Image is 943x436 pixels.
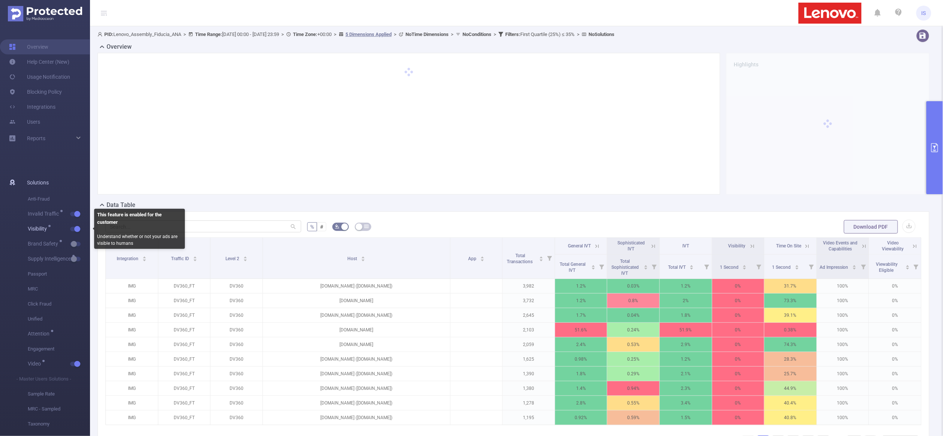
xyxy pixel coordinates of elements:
[468,256,478,261] span: App
[575,31,582,37] span: >
[911,255,921,279] i: Filter menu
[28,256,74,261] span: Supply Intelligence
[764,294,817,308] p: 73.3%
[480,258,484,261] i: icon: caret-down
[539,255,544,260] div: Sort
[689,264,694,268] div: Sort
[263,337,450,352] p: [DOMAIN_NAME]
[193,258,197,261] i: icon: caret-down
[555,381,607,396] p: 1.4%
[712,294,764,308] p: 0%
[607,411,659,425] p: 0.59%
[560,262,586,273] span: Total General IVT
[772,265,792,270] span: 1 Second
[690,264,694,266] i: icon: caret-up
[742,264,747,268] div: Sort
[98,32,104,37] i: icon: user
[106,337,158,352] p: IMG
[858,255,869,279] i: Filter menu
[361,255,365,258] i: icon: caret-up
[28,192,90,207] span: Anti-Fraud
[320,224,323,230] span: #
[107,42,132,51] h2: Overview
[345,31,392,37] u: 5 Dimensions Applied
[142,255,147,260] div: Sort
[8,6,82,21] img: Protected Media
[193,255,197,258] i: icon: caret-up
[764,352,817,366] p: 28.3%
[158,411,210,425] p: DV360_FT
[9,54,69,69] a: Help Center (New)
[28,267,90,282] span: Passport
[607,396,659,410] p: 0.55%
[712,367,764,381] p: 0%
[539,255,543,258] i: icon: caret-up
[28,312,90,327] span: Unified
[263,279,450,293] p: [DOMAIN_NAME] ([DOMAIN_NAME])
[195,31,222,37] b: Time Range:
[503,411,555,425] p: 1,195
[660,381,712,396] p: 2.3%
[158,381,210,396] p: DV360_FT
[712,308,764,322] p: 0%
[263,323,450,337] p: [DOMAIN_NAME]
[712,279,764,293] p: 0%
[263,411,450,425] p: [DOMAIN_NAME] ([DOMAIN_NAME])
[592,264,596,266] i: icon: caret-up
[539,258,543,261] i: icon: caret-down
[181,31,188,37] span: >
[263,294,450,308] p: [DOMAIN_NAME]
[171,256,190,261] span: Traffic ID
[712,381,764,396] p: 0%
[9,114,40,129] a: Users
[332,31,339,37] span: >
[607,381,659,396] p: 0.94%
[27,131,45,146] a: Reports
[158,323,210,337] p: DV360_FT
[505,31,520,37] b: Filters :
[491,31,499,37] span: >
[555,367,607,381] p: 1.8%
[764,367,817,381] p: 25.7%
[210,352,263,366] p: DV360
[712,323,764,337] p: 0%
[9,39,48,54] a: Overview
[660,352,712,366] p: 1.2%
[690,267,694,269] i: icon: caret-down
[817,337,869,352] p: 100%
[143,258,147,261] i: icon: caret-down
[503,352,555,366] p: 1,625
[28,361,44,366] span: Video
[106,381,158,396] p: IMG
[589,31,614,37] b: No Solutions
[591,264,596,268] div: Sort
[852,264,857,268] div: Sort
[405,31,449,37] b: No Time Dimensions
[596,255,607,279] i: Filter menu
[507,253,534,264] span: Total Transactions
[503,337,555,352] p: 2,059
[9,69,70,84] a: Usage Notification
[660,308,712,322] p: 1.8%
[392,31,399,37] span: >
[817,411,869,425] p: 100%
[361,258,365,261] i: icon: caret-down
[480,255,485,260] div: Sort
[660,279,712,293] p: 1.2%
[158,279,210,293] p: DV360_FT
[644,264,648,268] div: Sort
[263,396,450,410] p: [DOMAIN_NAME] ([DOMAIN_NAME])
[106,396,158,410] p: IMG
[263,308,450,322] p: [DOMAIN_NAME] ([DOMAIN_NAME])
[764,308,817,322] p: 39.1%
[210,381,263,396] p: DV360
[503,396,555,410] p: 1,278
[660,411,712,425] p: 1.5%
[104,31,113,37] b: PID:
[106,308,158,322] p: IMG
[817,323,869,337] p: 100%
[210,323,263,337] p: DV360
[617,240,645,252] span: Sophisticated IVT
[106,279,158,293] p: IMG
[293,31,317,37] b: Time Zone:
